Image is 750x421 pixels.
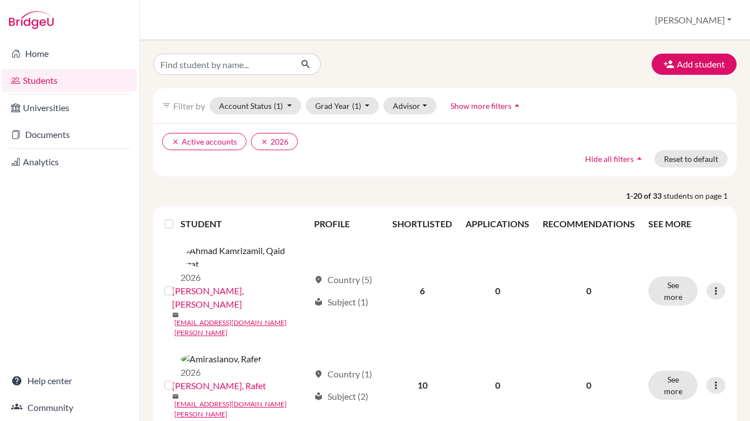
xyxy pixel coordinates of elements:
[174,318,309,338] a: [EMAIL_ADDRESS][DOMAIN_NAME][PERSON_NAME]
[650,9,737,31] button: [PERSON_NAME]
[352,101,361,111] span: (1)
[2,42,137,65] a: Home
[648,276,697,305] button: See more
[307,210,386,237] th: PROFILE
[314,390,368,403] div: Subject (2)
[314,295,368,309] div: Subject (1)
[260,138,268,146] i: clear
[576,150,654,168] button: Hide all filtersarrow_drop_up
[162,133,246,150] button: clearActive accounts
[174,399,309,419] a: [EMAIL_ADDRESS][DOMAIN_NAME][PERSON_NAME]
[585,154,634,164] span: Hide all filters
[314,298,323,307] span: local_library
[663,190,737,202] span: students on page 1
[9,11,54,29] img: Bridge-U
[181,210,307,237] th: STUDENT
[251,133,298,150] button: clear2026
[314,392,323,401] span: local_library
[162,101,171,110] i: filter_list
[654,150,728,168] button: Reset to default
[543,379,635,392] p: 0
[181,366,262,379] p: 2026
[511,100,523,111] i: arrow_drop_up
[314,273,372,286] div: Country (5)
[2,69,137,92] a: Students
[314,275,323,284] span: location_on
[2,396,137,419] a: Community
[2,151,137,173] a: Analytics
[314,370,323,379] span: location_on
[536,210,642,237] th: RECOMMENDATIONS
[172,138,179,146] i: clear
[172,312,179,318] span: mail
[441,97,532,114] button: Show more filtersarrow_drop_up
[2,123,137,146] a: Documents
[306,97,379,114] button: Grad Year(1)
[386,237,459,345] td: 6
[450,101,511,111] span: Show more filters
[172,379,266,393] a: [PERSON_NAME], Rafet
[173,101,205,111] span: Filter by
[2,370,137,392] a: Help center
[181,244,300,271] img: Ahmad Kamrizamil, Qaid Izzat
[386,210,459,237] th: SHORTLISTED
[459,237,536,345] td: 0
[543,284,635,298] p: 0
[210,97,301,114] button: Account Status(1)
[314,367,372,381] div: Country (1)
[634,153,645,164] i: arrow_drop_up
[2,97,137,119] a: Universities
[274,101,283,111] span: (1)
[181,352,262,366] img: Amiraslanov, Rafet
[626,190,663,202] strong: 1-20 of 33
[172,393,179,400] span: mail
[181,271,300,284] p: 2026
[153,54,292,75] input: Find student by name...
[652,54,737,75] button: Add student
[642,210,732,237] th: SEE MORE
[383,97,436,114] button: Advisor
[648,371,697,400] button: See more
[459,210,536,237] th: APPLICATIONS
[172,284,309,311] a: [PERSON_NAME], [PERSON_NAME]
